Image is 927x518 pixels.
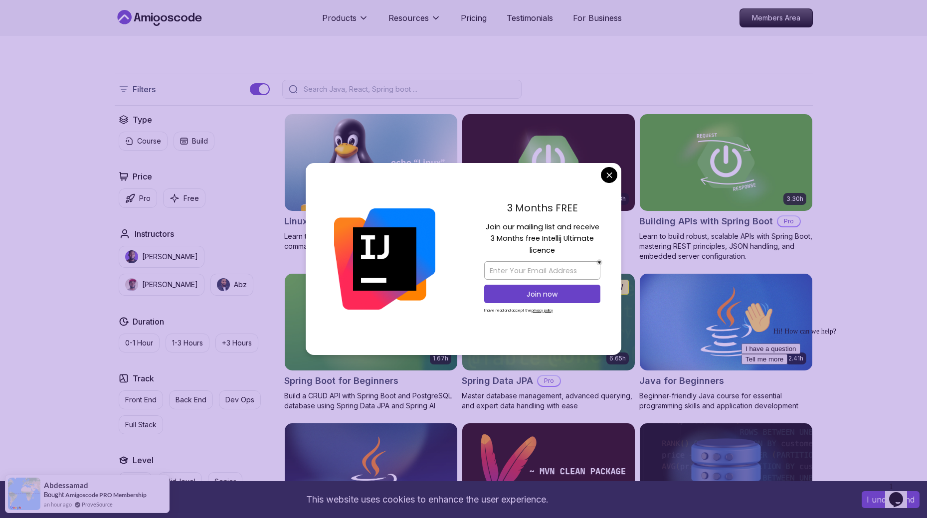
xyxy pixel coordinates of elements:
p: Mid-level [165,477,195,487]
span: Abdessamad [44,481,88,490]
h2: Java for Beginners [639,374,724,388]
p: Pro [139,193,151,203]
h2: Linux Fundamentals [284,214,372,228]
p: Free [184,193,199,203]
button: Back End [169,390,213,409]
button: instructor imgAbz [210,274,253,296]
a: Amigoscode PRO Membership [65,491,147,499]
p: [PERSON_NAME] [142,252,198,262]
button: instructor img[PERSON_NAME] [119,246,204,268]
img: :wave: [4,4,36,36]
button: Front End [119,390,163,409]
h2: Track [133,372,154,384]
a: Building APIs with Spring Boot card3.30hBuilding APIs with Spring BootProLearn to build robust, s... [639,114,813,261]
iframe: chat widget [738,298,917,473]
h2: Duration [133,316,164,328]
a: Spring Boot for Beginners card1.67hNEWSpring Boot for BeginnersBuild a CRUD API with Spring Boot ... [284,273,458,411]
p: Pro [538,376,560,386]
p: Full Stack [125,420,157,430]
iframe: chat widget [885,478,917,508]
img: Java for Beginners card [640,274,812,370]
button: instructor img[PERSON_NAME] [119,274,204,296]
p: Members Area [740,9,812,27]
button: Tell me more [4,56,50,67]
p: Build a CRUD API with Spring Boot and PostgreSQL database using Spring Data JPA and Spring AI [284,391,458,411]
button: Course [119,132,168,151]
img: instructor img [125,278,138,291]
a: ProveSource [82,500,113,509]
a: Java for Beginners card2.41hJava for BeginnersBeginner-friendly Java course for essential program... [639,273,813,411]
button: Dev Ops [219,390,261,409]
button: Resources [388,12,441,32]
button: Senior [208,472,242,491]
p: 1.67h [433,354,448,362]
a: Testimonials [507,12,553,24]
button: 1-3 Hours [166,334,209,352]
p: Build [192,136,208,146]
a: For Business [573,12,622,24]
button: Full Stack [119,415,163,434]
img: instructor img [217,278,230,291]
p: +3 Hours [222,338,252,348]
p: [PERSON_NAME] [142,280,198,290]
p: Back End [176,395,206,405]
h2: Level [133,454,154,466]
span: Hi! How can we help? [4,30,99,37]
img: Linux Fundamentals card [285,114,457,211]
button: Mid-level [158,472,202,491]
p: Learn to build robust, scalable APIs with Spring Boot, mastering REST principles, JSON handling, ... [639,231,813,261]
span: Bought [44,491,64,499]
h2: Building APIs with Spring Boot [639,214,773,228]
button: Junior [119,472,152,491]
p: 3.30h [786,195,803,203]
p: Front End [125,395,157,405]
p: 6.65h [609,354,626,362]
span: an hour ago [44,500,72,509]
button: Build [174,132,214,151]
p: 0-1 Hour [125,338,153,348]
p: Pro [778,216,800,226]
p: Learn the fundamentals of Linux and how to use the command line [284,231,458,251]
img: Building APIs with Spring Boot card [640,114,812,211]
button: Pro [119,188,157,208]
button: +3 Hours [215,334,258,352]
p: Course [137,136,161,146]
img: Spring Boot for Beginners card [285,274,457,370]
p: Products [322,12,357,24]
h2: Spring Data JPA [462,374,533,388]
p: Master database management, advanced querying, and expert data handling with ease [462,391,635,411]
p: Abz [234,280,247,290]
a: Advanced Spring Boot card5.18hAdvanced Spring BootProDive deep into Spring Boot with our advanced... [462,114,635,261]
button: I have a question [4,46,63,56]
input: Search Java, React, Spring boot ... [302,84,515,94]
a: Members Area [740,8,813,27]
img: instructor img [125,250,138,263]
p: 1-3 Hours [172,338,203,348]
p: Senior [214,477,236,487]
button: 0-1 Hour [119,334,160,352]
div: 👋Hi! How can we help?I have a questionTell me more [4,4,184,67]
a: Pricing [461,12,487,24]
img: provesource social proof notification image [8,478,40,510]
div: This website uses cookies to enhance the user experience. [7,489,847,511]
button: Free [163,188,205,208]
button: Accept cookies [862,491,920,508]
a: Linux Fundamentals card6.00hLinux FundamentalsProLearn the fundamentals of Linux and how to use t... [284,114,458,251]
h2: Instructors [135,228,174,240]
h2: Spring Boot for Beginners [284,374,398,388]
button: Products [322,12,369,32]
p: Resources [388,12,429,24]
p: Filters [133,83,156,95]
h2: Price [133,171,152,182]
h2: Type [133,114,152,126]
p: Dev Ops [225,395,254,405]
p: Beginner-friendly Java course for essential programming skills and application development [639,391,813,411]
